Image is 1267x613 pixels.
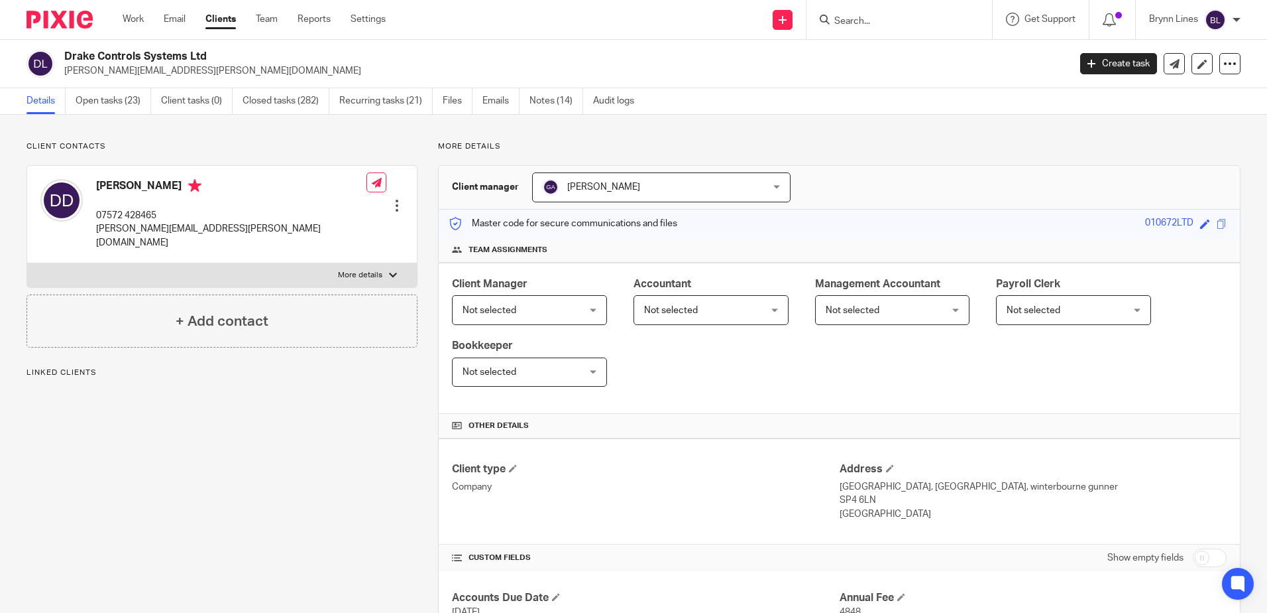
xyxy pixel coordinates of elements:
[256,13,278,26] a: Team
[644,306,698,315] span: Not selected
[27,11,93,29] img: Pixie
[840,480,1227,494] p: [GEOGRAPHIC_DATA], [GEOGRAPHIC_DATA], winterbourne gunner
[76,88,151,114] a: Open tasks (23)
[840,508,1227,521] p: [GEOGRAPHIC_DATA]
[96,222,366,249] p: [PERSON_NAME][EMAIL_ADDRESS][PERSON_NAME][DOMAIN_NAME]
[161,88,233,114] a: Client tasks (0)
[593,88,644,114] a: Audit logs
[443,88,472,114] a: Files
[543,179,559,195] img: svg%3E
[188,179,201,192] i: Primary
[463,368,516,377] span: Not selected
[452,462,839,476] h4: Client type
[815,279,940,289] span: Management Accountant
[833,16,952,28] input: Search
[96,179,366,196] h4: [PERSON_NAME]
[1107,551,1184,565] label: Show empty fields
[468,421,529,431] span: Other details
[567,182,640,192] span: [PERSON_NAME]
[452,553,839,563] h4: CUSTOM FIELDS
[840,462,1227,476] h4: Address
[205,13,236,26] a: Clients
[338,270,382,281] p: More details
[452,591,839,605] h4: Accounts Due Date
[452,279,527,289] span: Client Manager
[1205,9,1226,31] img: svg%3E
[27,141,417,152] p: Client contacts
[1080,53,1157,74] a: Create task
[633,279,691,289] span: Accountant
[64,64,1060,78] p: [PERSON_NAME][EMAIL_ADDRESS][PERSON_NAME][DOMAIN_NAME]
[452,180,519,194] h3: Client manager
[64,50,861,64] h2: Drake Controls Systems Ltd
[482,88,520,114] a: Emails
[452,340,513,351] span: Bookkeeper
[826,306,879,315] span: Not selected
[40,179,83,222] img: svg%3E
[449,217,677,230] p: Master code for secure communications and files
[27,368,417,378] p: Linked clients
[176,311,268,332] h4: + Add contact
[298,13,331,26] a: Reports
[27,88,66,114] a: Details
[164,13,186,26] a: Email
[996,279,1060,289] span: Payroll Clerk
[339,88,433,114] a: Recurring tasks (21)
[452,480,839,494] p: Company
[529,88,583,114] a: Notes (14)
[243,88,329,114] a: Closed tasks (282)
[1024,15,1075,24] span: Get Support
[123,13,144,26] a: Work
[840,591,1227,605] h4: Annual Fee
[27,50,54,78] img: svg%3E
[351,13,386,26] a: Settings
[1149,13,1198,26] p: Brynn Lines
[96,209,366,222] p: 07572 428465
[1007,306,1060,315] span: Not selected
[468,245,547,255] span: Team assignments
[840,494,1227,507] p: SP4 6LN
[463,306,516,315] span: Not selected
[1145,216,1193,232] div: 010672LTD
[438,141,1240,152] p: More details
